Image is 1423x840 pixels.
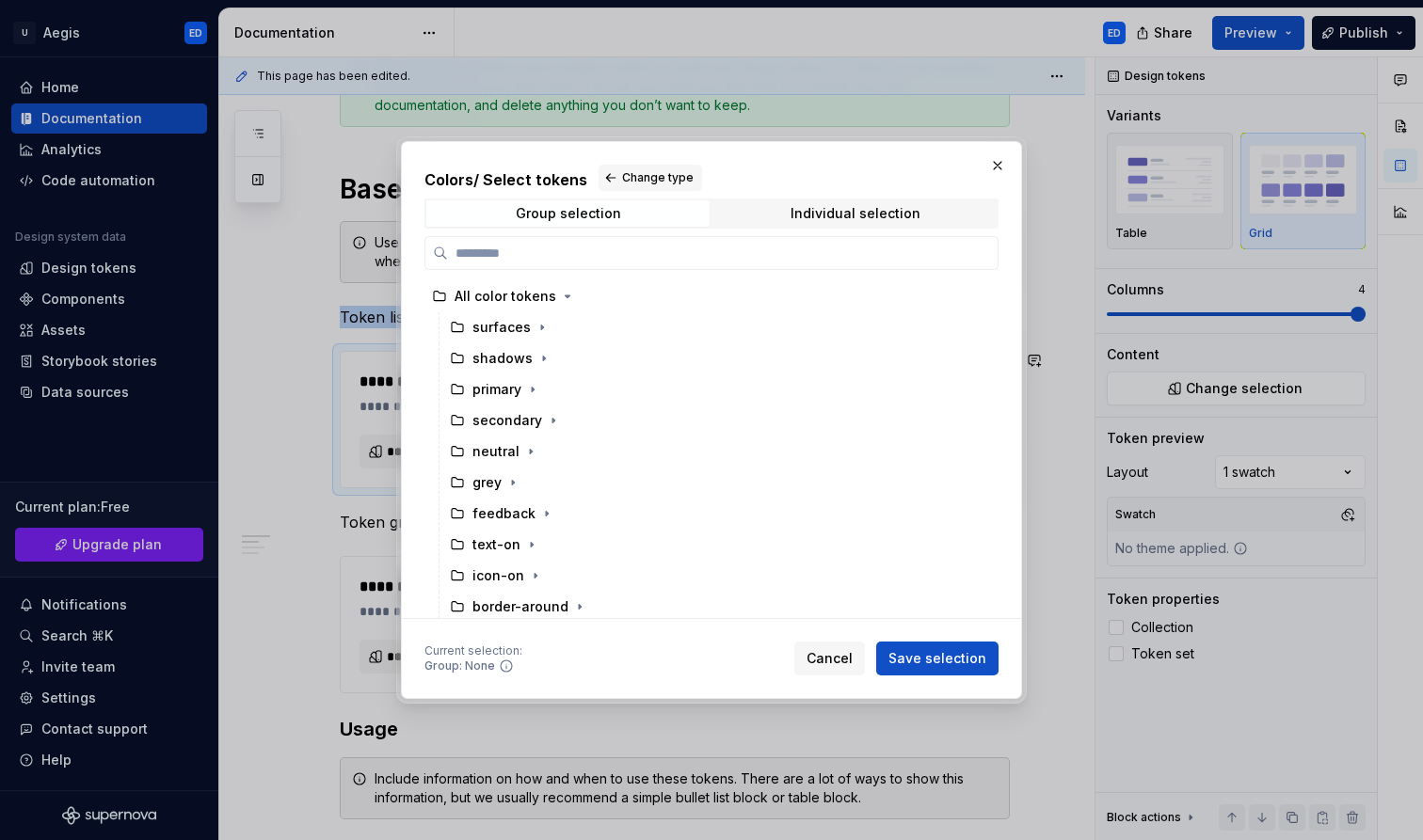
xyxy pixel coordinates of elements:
[807,649,853,668] span: Cancel
[472,442,520,461] div: neutral
[455,287,556,306] div: All color tokens
[472,473,502,492] div: grey
[472,535,520,554] div: text-on
[472,597,568,616] div: border-around
[472,504,536,523] div: feedback
[424,165,999,191] h2: Colors / Select tokens
[794,642,865,675] button: Cancel
[472,318,531,337] div: surfaces
[622,170,694,185] span: Change type
[472,411,542,430] div: secondary
[472,380,521,399] div: primary
[424,658,495,674] div: Group: None
[516,206,621,221] div: Group selection
[472,566,524,585] div: icon-on
[876,642,999,675] button: Save selection
[599,165,702,191] button: Change type
[791,206,920,221] div: Individual selection
[472,349,533,368] div: shadows
[888,649,986,668] span: Save selection
[424,643,522,658] div: Current selection :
